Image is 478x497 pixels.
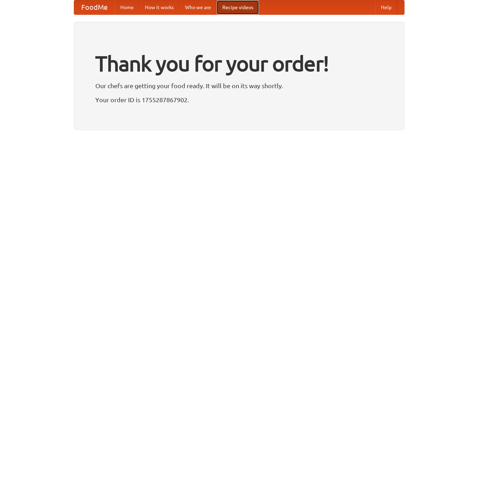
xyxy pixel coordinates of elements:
[95,47,383,80] h1: Thank you for your order!
[95,94,383,105] p: Your order ID is 1755287867902.
[217,0,259,14] a: Recipe videos
[139,0,179,14] a: How it works
[179,0,217,14] a: Who we are
[115,0,139,14] a: Home
[74,0,115,14] a: FoodMe
[95,80,383,91] p: Our chefs are getting your food ready. It will be on its way shortly.
[375,0,397,14] a: Help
